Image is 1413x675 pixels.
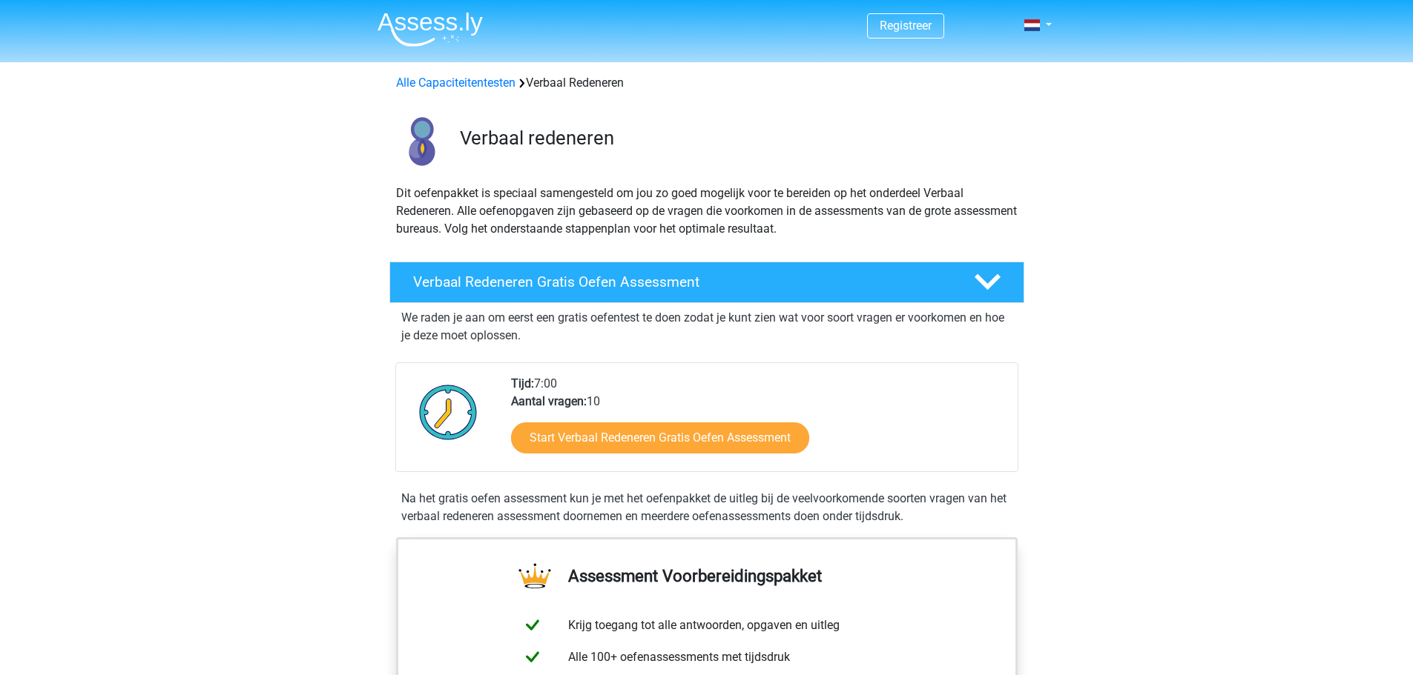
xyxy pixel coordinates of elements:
[413,273,950,290] h4: Verbaal Redeneren Gratis Oefen Assessment
[396,184,1018,238] p: Dit oefenpakket is speciaal samengesteld om jou zo goed mogelijk voor te bereiden op het onderdee...
[395,490,1018,525] div: Na het gratis oefen assessment kun je met het oefenpakket de uitleg bij de veelvoorkomende soorte...
[401,309,1012,345] p: We raden je aan om eerst een gratis oefentest te doen zodat je kunt zien wat voor soort vragen er...
[500,375,1017,471] div: 7:00 10
[411,375,486,449] img: Klok
[396,76,516,90] a: Alle Capaciteitentesten
[511,376,534,390] b: Tijd:
[460,127,1012,150] h3: Verbaal redeneren
[880,19,932,33] a: Registreer
[511,394,587,408] b: Aantal vragen:
[511,422,809,453] a: Start Verbaal Redeneren Gratis Oefen Assessment
[390,110,453,173] img: verbaal redeneren
[390,74,1024,92] div: Verbaal Redeneren
[378,12,483,47] img: Assessly
[383,262,1030,303] a: Verbaal Redeneren Gratis Oefen Assessment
